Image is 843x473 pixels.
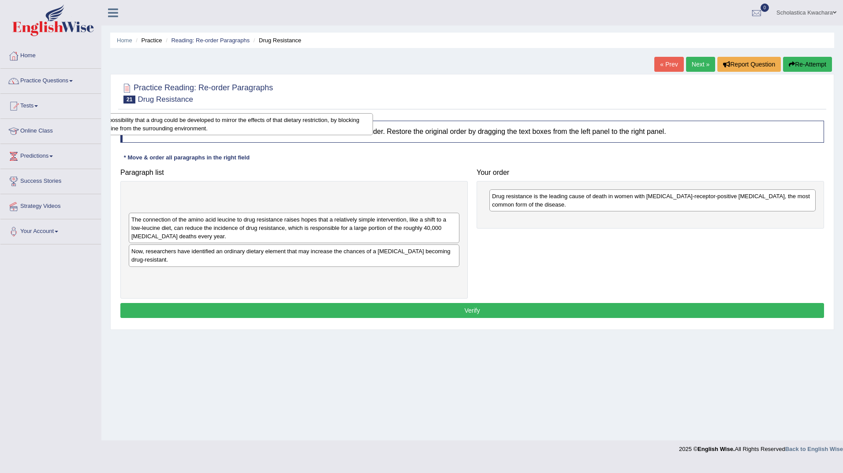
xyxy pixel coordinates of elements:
li: Practice [134,36,162,44]
button: Report Question [717,57,781,72]
a: Online Class [0,119,101,141]
a: Practice Questions [0,69,101,91]
div: * Move & order all paragraphs in the right field [120,154,253,162]
span: 21 [123,96,135,103]
span: 0 [761,4,769,12]
div: Drug resistance is the leading cause of death in women with [MEDICAL_DATA]-receptor-positive [MED... [489,189,816,211]
div: The connection of the amino acid leucine to drug resistance raises hopes that a relatively simple... [129,213,459,243]
a: Success Stories [0,169,101,191]
a: Your Account [0,219,101,241]
a: Home [117,37,132,44]
div: Now, researchers have identified an ordinary dietary element that may increase the chances of a [... [129,244,459,266]
h4: Paragraph list [120,169,468,177]
div: The work also raises the possibility that a drug could be developed to mirror the effects of that... [42,113,373,135]
a: Predictions [0,144,101,166]
a: Back to English Wise [785,446,843,452]
h4: Your order [477,169,824,177]
li: Drug Resistance [251,36,301,44]
a: Next » [686,57,715,72]
strong: English Wise. [698,446,735,452]
button: Re-Attempt [783,57,832,72]
div: 2025 © All Rights Reserved [679,440,843,453]
h4: The text boxes in the left panel have been placed in a random order. Restore the original order b... [120,121,824,143]
a: Reading: Re-order Paragraphs [171,37,250,44]
small: Drug Resistance [138,95,193,103]
a: « Prev [654,57,683,72]
h2: Practice Reading: Re-order Paragraphs [120,81,273,103]
button: Verify [120,303,824,318]
a: Home [0,44,101,66]
a: Tests [0,94,101,116]
a: Strategy Videos [0,194,101,216]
